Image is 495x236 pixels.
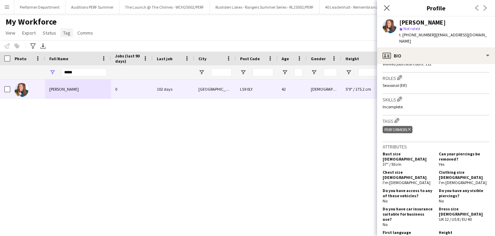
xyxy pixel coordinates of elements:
span: Export [22,30,36,36]
button: Open Filter Menu [49,69,56,75]
div: 0 [111,80,153,99]
span: Yes [439,162,444,167]
span: UK 12 / US 8 / EU 40 [439,217,472,222]
h5: Chest size [DEMOGRAPHIC_DATA] [383,170,433,180]
h3: Skills [383,96,489,103]
span: City [198,56,206,61]
button: 40 Leadenhall - Remembrance Band - 40LH25002/PERF [319,0,428,14]
a: View [3,28,18,37]
span: I'm [DEMOGRAPHIC_DATA] [383,180,430,185]
span: Gender [311,56,326,61]
input: Height Filter Input [358,68,407,76]
div: LS9 0LY [236,80,278,99]
app-action-btn: Export XLSX [39,42,47,50]
div: 102 days [153,80,194,99]
span: No [439,198,444,203]
h5: Do you have car insurance suitable for business use? [383,206,433,222]
span: Age [282,56,289,61]
a: Status [40,28,59,37]
input: Post Code Filter Input [253,68,273,76]
button: The Launch @ The Chimes - WCH25002/PERF [119,0,210,14]
span: 37" / 93cm [383,162,401,167]
button: Open Filter Menu [345,69,352,75]
h5: Clothing size [DEMOGRAPHIC_DATA] [439,170,489,180]
span: Comms [77,30,93,36]
input: City Filter Input [211,68,232,76]
input: Age Filter Input [294,68,302,76]
div: [DEMOGRAPHIC_DATA] [307,80,341,99]
h3: Tags [383,117,489,124]
span: View [6,30,15,36]
button: Performer Department [14,0,66,14]
span: Full Name [49,56,68,61]
span: My Workforce [6,17,57,27]
span: Post Code [240,56,260,61]
button: Rushden Lakes - Rangers Summer Series - RL25002/PERF [210,0,319,14]
p: Incomplete [383,104,489,109]
button: Open Filter Menu [198,69,205,75]
span: Status [43,30,56,36]
span: Not rated [403,26,420,31]
app-action-btn: Advanced filters [29,42,37,50]
span: Seasonal (Elf) [383,83,407,88]
input: Gender Filter Input [323,68,337,76]
h5: Can your piercings be removed? [439,151,489,162]
span: t. [PHONE_NUMBER] [399,32,435,37]
a: Comms [75,28,96,37]
div: Bio [377,47,495,64]
span: No [383,222,387,227]
span: I'm [DEMOGRAPHIC_DATA] [439,180,487,185]
button: Open Filter Menu [311,69,317,75]
span: Jobs (last 90 days) [115,53,140,64]
h5: Dress size [DEMOGRAPHIC_DATA] [439,206,489,217]
div: 5'9" / 175.2 cm [341,80,411,99]
h3: Roles [383,74,489,81]
h3: Profile [377,3,495,12]
a: Export [19,28,39,37]
span: | [EMAIL_ADDRESS][DOMAIN_NAME] [399,32,487,44]
span: Height [345,56,359,61]
a: Tag [60,28,73,37]
div: 42 [278,80,307,99]
h5: Bust size [DEMOGRAPHIC_DATA] [383,151,433,162]
h5: Do you have access to any of these vehicles? [383,188,433,198]
button: Open Filter Menu [282,69,288,75]
span: Tag [63,30,70,36]
button: Open Filter Menu [240,69,246,75]
div: [PERSON_NAME] [399,19,446,26]
span: Last job [157,56,172,61]
span: [PERSON_NAME] [49,87,79,92]
div: [GEOGRAPHIC_DATA] [194,80,236,99]
input: Full Name Filter Input [62,68,107,76]
h5: Height [439,230,489,235]
span: Photo [15,56,26,61]
img: Kathryn Hanke [15,83,28,97]
h5: Do you have any visible piercings? [439,188,489,198]
span: No [383,198,387,203]
h5: First language [383,230,433,235]
div: Performers [383,126,412,133]
button: Auditions PERF Summer [66,0,119,14]
h3: Attributes [383,144,489,150]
